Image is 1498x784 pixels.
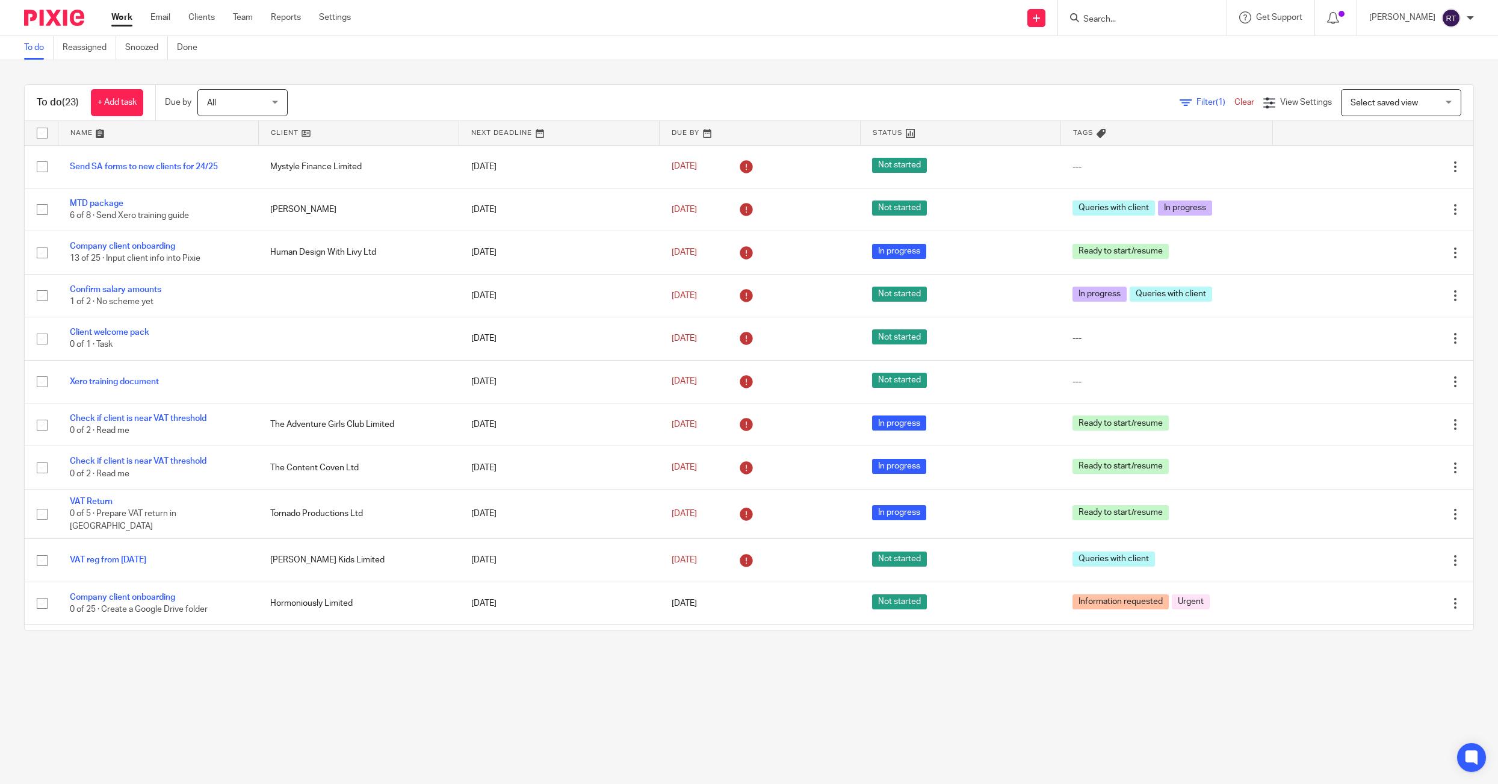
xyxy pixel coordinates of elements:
[459,317,660,360] td: [DATE]
[70,556,146,564] a: VAT reg from [DATE]
[70,457,206,465] a: Check if client is near VAT threshold
[872,459,926,474] span: In progress
[459,231,660,274] td: [DATE]
[70,426,129,435] span: 0 of 2 · Read me
[188,11,215,23] a: Clients
[70,414,206,423] a: Check if client is near VAT threshold
[459,489,660,538] td: [DATE]
[70,470,129,478] span: 0 of 2 · Read me
[459,360,660,403] td: [DATE]
[672,334,697,343] span: [DATE]
[459,145,660,188] td: [DATE]
[872,244,926,259] span: In progress
[271,11,301,23] a: Reports
[672,463,697,471] span: [DATE]
[258,145,459,188] td: Mystyle Finance Limited
[1280,98,1332,107] span: View Settings
[872,201,927,216] span: Not started
[1072,244,1169,259] span: Ready to start/resume
[872,373,927,388] span: Not started
[258,403,459,446] td: The Adventure Girls Club Limited
[258,582,459,624] td: Hormoniously Limited
[872,158,927,173] span: Not started
[1130,287,1212,302] span: Queries with client
[672,509,697,518] span: [DATE]
[1072,201,1155,216] span: Queries with client
[70,509,176,530] span: 0 of 5 · Prepare VAT return in [GEOGRAPHIC_DATA]
[70,341,113,349] span: 0 of 1 · Task
[165,96,191,108] p: Due by
[1072,332,1260,344] div: ---
[459,539,660,582] td: [DATE]
[672,205,697,214] span: [DATE]
[24,36,54,60] a: To do
[125,36,168,60] a: Snoozed
[672,248,697,257] span: [DATE]
[459,446,660,489] td: [DATE]
[70,297,153,306] span: 1 of 2 · No scheme yet
[258,539,459,582] td: [PERSON_NAME] Kids Limited
[1073,129,1094,136] span: Tags
[111,11,132,23] a: Work
[70,211,189,220] span: 6 of 8 · Send Xero training guide
[672,599,697,608] span: [DATE]
[1072,376,1260,388] div: ---
[70,199,123,208] a: MTD package
[872,287,927,302] span: Not started
[672,556,697,564] span: [DATE]
[1158,201,1212,216] span: In progress
[872,552,927,567] span: Not started
[70,163,218,171] a: Send SA forms to new clients for 24/25
[1369,11,1435,23] p: [PERSON_NAME]
[1256,13,1302,22] span: Get Support
[459,582,660,624] td: [DATE]
[672,163,697,171] span: [DATE]
[1196,98,1234,107] span: Filter
[37,96,79,109] h1: To do
[207,99,216,107] span: All
[1082,14,1190,25] input: Search
[177,36,206,60] a: Done
[70,497,113,506] a: VAT Return
[1216,98,1225,107] span: (1)
[70,593,175,602] a: Company client onboarding
[70,242,175,250] a: Company client onboarding
[1072,161,1260,173] div: ---
[1072,594,1169,609] span: Information requested
[1072,505,1169,520] span: Ready to start/resume
[258,489,459,538] td: Tornado Productions Ltd
[258,188,459,231] td: [PERSON_NAME]
[150,11,170,23] a: Email
[459,625,660,668] td: [DATE]
[63,36,116,60] a: Reassigned
[1172,594,1210,609] span: Urgent
[1441,8,1461,28] img: svg%3E
[1072,415,1169,431] span: Ready to start/resume
[1351,99,1418,107] span: Select saved view
[258,231,459,274] td: Human Design With Livy Ltd
[70,328,149,337] a: Client welcome pack
[258,446,459,489] td: The Content Coven Ltd
[672,378,697,386] span: [DATE]
[872,415,926,431] span: In progress
[872,505,926,520] span: In progress
[872,329,927,344] span: Not started
[233,11,253,23] a: Team
[62,98,79,107] span: (23)
[1072,459,1169,474] span: Ready to start/resume
[872,594,927,609] span: Not started
[459,403,660,446] td: [DATE]
[70,255,200,263] span: 13 of 25 · Input client info into Pixie
[70,605,208,614] span: 0 of 25 · Create a Google Drive folder
[672,291,697,300] span: [DATE]
[70,378,159,386] a: Xero training document
[319,11,351,23] a: Settings
[1072,552,1155,567] span: Queries with client
[1234,98,1254,107] a: Clear
[70,285,161,294] a: Confirm salary amounts
[24,10,84,26] img: Pixie
[459,274,660,317] td: [DATE]
[91,89,143,116] a: + Add task
[672,420,697,429] span: [DATE]
[1072,287,1127,302] span: In progress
